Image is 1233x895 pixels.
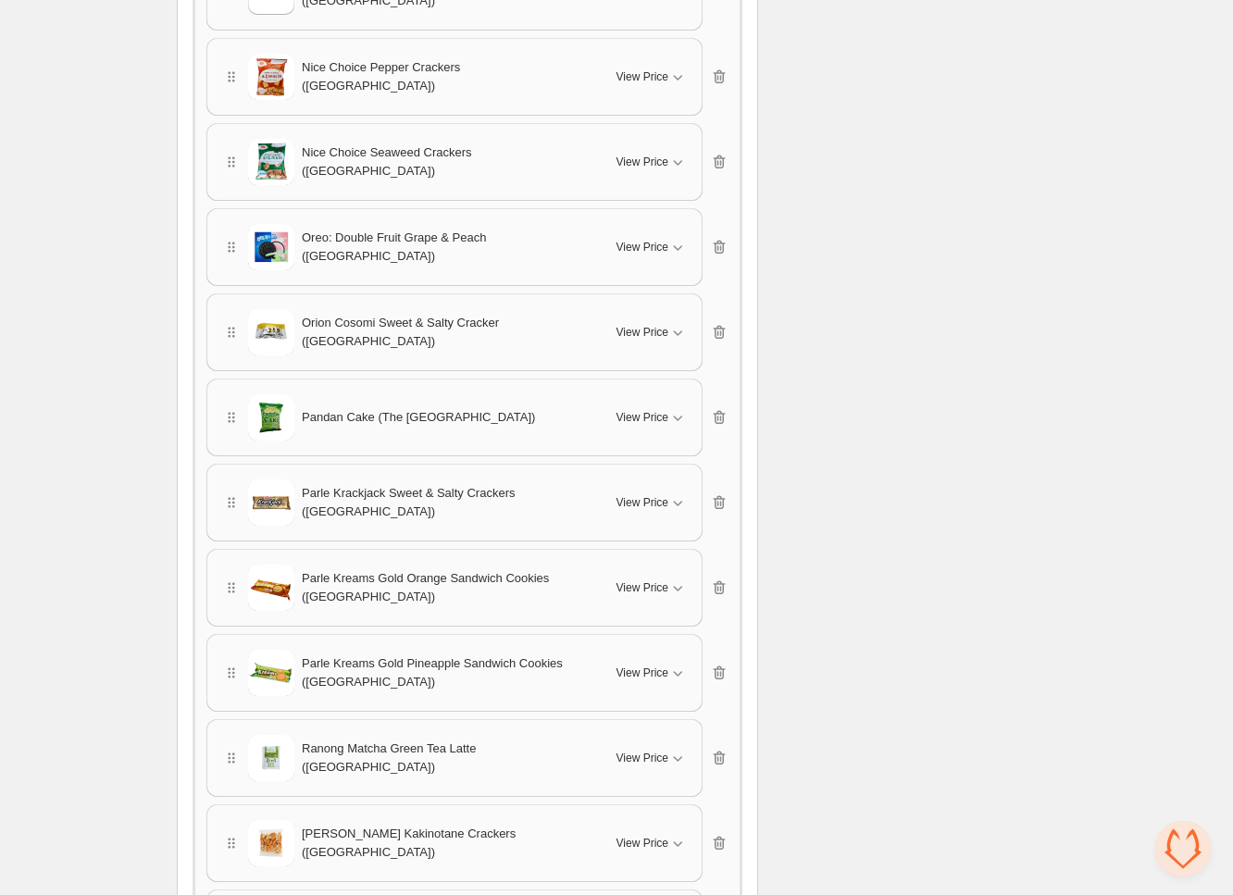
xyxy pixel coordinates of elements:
button: View Price [605,403,698,432]
span: Nice Choice Seaweed Crackers ([GEOGRAPHIC_DATA]) [302,143,594,180]
button: View Price [605,317,698,347]
span: Ranong Matcha Green Tea Latte ([GEOGRAPHIC_DATA]) [302,740,594,777]
span: View Price [616,240,668,255]
span: View Price [616,665,668,680]
span: Parle Kreams Gold Pineapple Sandwich Cookies ([GEOGRAPHIC_DATA]) [302,654,594,691]
img: Parle Kreams Gold Pineapple Sandwich Cookies (India) [248,650,294,696]
img: Nice Choice Seaweed Crackers (Taiwan) [248,139,294,185]
a: Open chat [1155,821,1211,876]
span: Oreo: Double Fruit Grape & Peach ([GEOGRAPHIC_DATA]) [302,229,594,266]
span: [PERSON_NAME] Kakinotane Crackers ([GEOGRAPHIC_DATA]) [302,825,594,862]
span: Parle Krackjack Sweet & Salty Crackers ([GEOGRAPHIC_DATA]) [302,484,594,521]
img: Pandan Cake (The Philippines) [248,394,294,441]
span: Orion Cosomi Sweet & Salty Cracker ([GEOGRAPHIC_DATA]) [302,314,594,351]
span: View Price [616,325,668,340]
button: View Price [605,488,698,517]
img: Orion Cosomi Sweet & Salty Cracker (South Korea) [248,309,294,355]
img: Parle Kreams Gold Orange Sandwich Cookies (India) [248,565,294,611]
span: View Price [616,69,668,84]
img: Sanko Kakinotane Crackers (Japan) [248,820,294,866]
button: View Price [605,743,698,773]
span: View Price [616,580,668,595]
span: Parle Kreams Gold Orange Sandwich Cookies ([GEOGRAPHIC_DATA]) [302,569,594,606]
span: Nice Choice Pepper Crackers ([GEOGRAPHIC_DATA]) [302,58,594,95]
span: View Price [616,155,668,169]
img: Ranong Matcha Green Tea Latte (Thailand) [248,735,294,781]
span: View Price [616,495,668,510]
button: View Price [605,232,698,262]
img: Oreo: Double Fruit Grape & Peach (China) [248,224,294,270]
button: View Price [605,147,698,177]
button: View Price [605,62,698,92]
span: Pandan Cake (The [GEOGRAPHIC_DATA]) [302,408,535,427]
button: View Price [605,828,698,858]
button: View Price [605,658,698,688]
span: View Price [616,836,668,851]
span: View Price [616,751,668,765]
span: View Price [616,410,668,425]
button: View Price [605,573,698,603]
img: Nice Choice Pepper Crackers (Taiwan) [248,54,294,100]
img: Parle Krackjack Sweet & Salty Crackers (India) [248,479,294,526]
